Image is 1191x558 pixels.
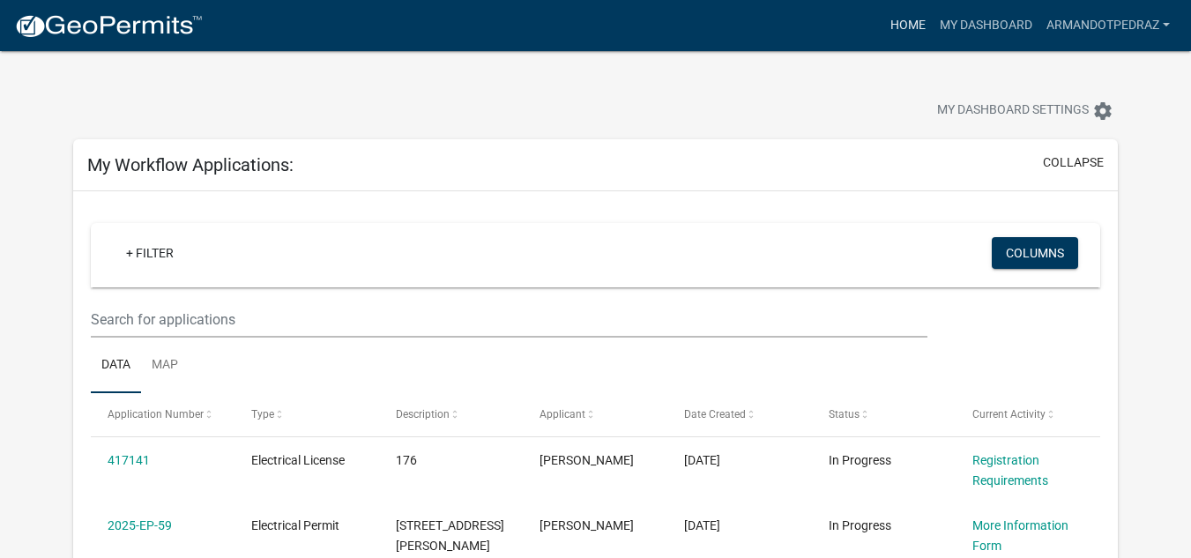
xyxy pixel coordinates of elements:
datatable-header-cell: Applicant [523,393,667,435]
span: In Progress [829,518,891,532]
span: Description [396,408,450,420]
datatable-header-cell: Application Number [91,393,235,435]
a: Data [91,338,141,394]
span: Armando villafana pedraza [540,453,634,467]
span: In Progress [829,453,891,467]
datatable-header-cell: Type [234,393,379,435]
span: Electrical Permit [251,518,339,532]
datatable-header-cell: Description [379,393,524,435]
button: Columns [992,237,1078,269]
a: 417141 [108,453,150,467]
a: More Information Form [972,518,1068,553]
span: Current Activity [972,408,1046,420]
span: Date Created [684,408,746,420]
span: 05/06/2025 [684,453,720,467]
span: 2420 E MARKET ST Donato Properties, Llc [396,518,504,553]
span: Application Number [108,408,204,420]
datatable-header-cell: Date Created [667,393,812,435]
span: Type [251,408,274,420]
a: 2025-EP-59 [108,518,172,532]
span: My Dashboard Settings [937,100,1089,122]
a: Home [883,9,933,42]
h5: My Workflow Applications: [87,154,294,175]
span: Armando villafana pedraza [540,518,634,532]
a: Map [141,338,189,394]
a: + Filter [112,237,188,269]
span: 07/22/2025 [684,518,720,532]
span: Status [829,408,860,420]
input: Search for applications [91,301,928,338]
span: Applicant [540,408,585,420]
a: My Dashboard [933,9,1039,42]
i: settings [1092,100,1113,122]
datatable-header-cell: Status [811,393,956,435]
a: armandotpedraz [1039,9,1177,42]
button: collapse [1043,153,1104,172]
a: Registration Requirements [972,453,1048,487]
datatable-header-cell: Current Activity [956,393,1100,435]
span: 176 [396,453,417,467]
span: Electrical License [251,453,345,467]
button: My Dashboard Settingssettings [923,93,1128,128]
